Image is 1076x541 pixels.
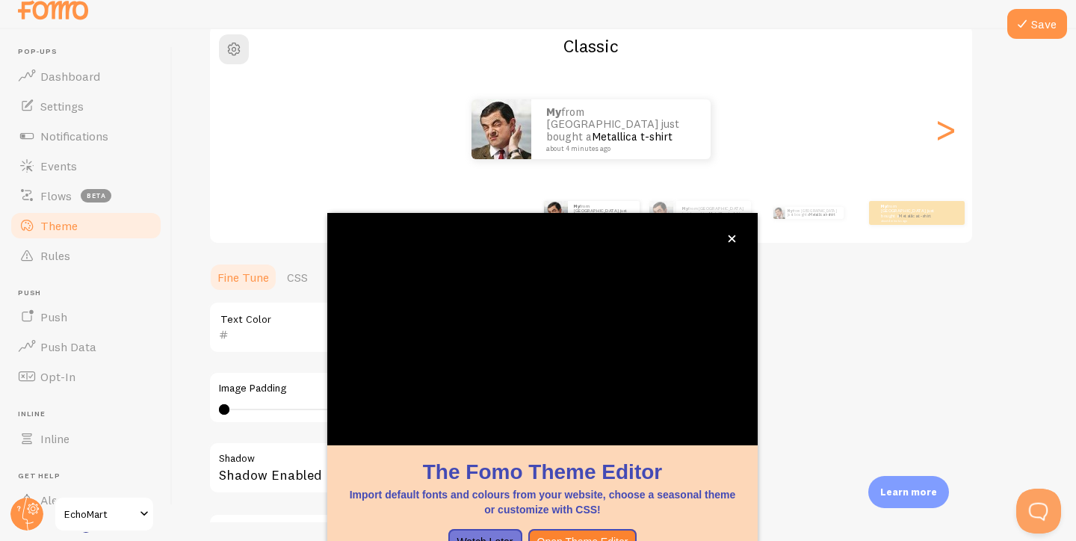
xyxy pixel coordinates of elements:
[788,207,838,219] p: from [GEOGRAPHIC_DATA] just bought a
[546,145,691,152] small: about 4 minutes ago
[18,288,163,298] span: Push
[9,302,163,332] a: Push
[471,99,531,159] img: Fomo
[64,505,135,523] span: EchoMart
[9,211,163,241] a: Theme
[40,218,78,233] span: Theme
[40,339,96,354] span: Push Data
[881,203,941,222] p: from [GEOGRAPHIC_DATA] just bought a
[40,99,84,114] span: Settings
[682,206,745,220] p: from [GEOGRAPHIC_DATA] just bought a
[9,61,163,91] a: Dashboard
[9,424,163,454] a: Inline
[208,262,278,292] a: Fine Tune
[773,207,785,219] img: Fomo
[809,212,835,217] a: Metallica t-shirt
[546,106,696,152] p: from [GEOGRAPHIC_DATA] just bought a
[880,485,937,499] p: Learn more
[1016,489,1061,534] iframe: Help Scout Beacon - Open
[899,213,931,219] a: Metallica t-shirt
[9,91,163,121] a: Settings
[682,205,688,211] strong: My
[546,105,561,119] strong: My
[9,362,163,392] a: Opt-In
[9,241,163,270] a: Rules
[18,47,163,57] span: Pop-ups
[9,121,163,151] a: Notifications
[40,309,67,324] span: Push
[649,201,673,225] img: Fomo
[40,69,100,84] span: Dashboard
[9,485,163,515] a: Alerts
[278,262,317,292] a: CSS
[9,332,163,362] a: Push Data
[592,129,672,143] a: Metallica t-shirt
[574,203,580,209] strong: My
[544,201,568,225] img: Fomo
[868,476,949,508] div: Learn more
[40,248,70,263] span: Rules
[18,409,163,419] span: Inline
[936,75,954,183] div: Next slide
[829,348,1069,489] iframe: Help Scout Beacon - Messages and Notifications
[574,203,634,222] p: from [GEOGRAPHIC_DATA] just bought a
[788,208,793,213] strong: My
[40,129,108,143] span: Notifications
[210,34,972,58] h2: Classic
[881,203,887,209] strong: My
[40,369,75,384] span: Opt-In
[9,151,163,181] a: Events
[1007,9,1067,39] button: Save
[724,231,740,247] button: close,
[81,189,111,203] span: beta
[345,457,740,486] h1: The Fomo Theme Editor
[40,188,72,203] span: Flows
[54,496,155,532] a: EchoMart
[708,210,740,216] a: Metallica t-shirt
[345,487,740,517] p: Import default fonts and colours from your website, choose a seasonal theme or customize with CSS!
[40,431,69,446] span: Inline
[40,492,72,507] span: Alerts
[208,442,657,496] div: Shadow Enabled
[40,158,77,173] span: Events
[881,219,939,222] small: about 4 minutes ago
[219,382,646,395] label: Image Padding
[18,472,163,481] span: Get Help
[9,181,163,211] a: Flows beta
